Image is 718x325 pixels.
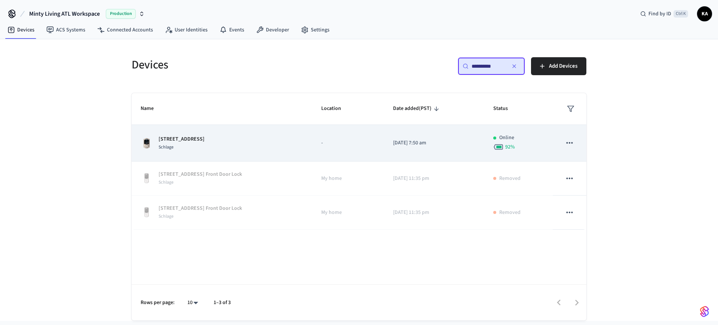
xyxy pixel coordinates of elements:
a: ACS Systems [40,23,91,37]
div: Find by IDCtrl K [634,7,694,21]
span: 92 % [505,143,515,151]
div: 10 [184,297,202,308]
span: Location [321,103,351,114]
p: My home [321,209,375,217]
span: Ctrl K [673,10,688,18]
p: [DATE] 11:35 pm [393,175,475,183]
p: [STREET_ADDRESS] [159,135,205,143]
h5: Devices [132,57,355,73]
p: [DATE] 11:35 pm [393,209,475,217]
img: Yale Assure Touchscreen Wifi Smart Lock, Satin Nickel, Front [141,206,153,218]
span: Schlage [159,144,174,150]
span: Date added(PST) [393,103,441,114]
img: SeamLogoGradient.69752ec5.svg [700,306,709,318]
a: Developer [250,23,295,37]
p: Removed [499,209,521,217]
span: Schlage [159,179,174,186]
a: User Identities [159,23,214,37]
p: - [321,139,375,147]
a: Connected Accounts [91,23,159,37]
p: [STREET_ADDRESS] Front Door Lock [159,205,242,212]
p: My home [321,175,375,183]
button: KA [697,6,712,21]
span: Status [493,103,518,114]
span: Minty Living ATL Workspace [29,9,100,18]
span: KA [698,7,711,21]
p: 1–3 of 3 [214,299,231,307]
img: Schlage Sense Smart Deadbolt with Camelot Trim, Front [141,137,153,149]
p: Rows per page: [141,299,175,307]
p: [DATE] 7:50 am [393,139,475,147]
p: Online [499,134,514,142]
span: Production [106,9,136,19]
p: Removed [499,175,521,183]
a: Settings [295,23,335,37]
button: Add Devices [531,57,586,75]
span: Schlage [159,213,174,220]
span: Add Devices [549,61,577,71]
img: Yale Assure Touchscreen Wifi Smart Lock, Satin Nickel, Front [141,172,153,184]
a: Events [214,23,250,37]
p: [STREET_ADDRESS] Front Door Lock [159,171,242,178]
table: sticky table [132,93,586,230]
span: Name [141,103,163,114]
span: Find by ID [648,10,671,18]
a: Devices [1,23,40,37]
